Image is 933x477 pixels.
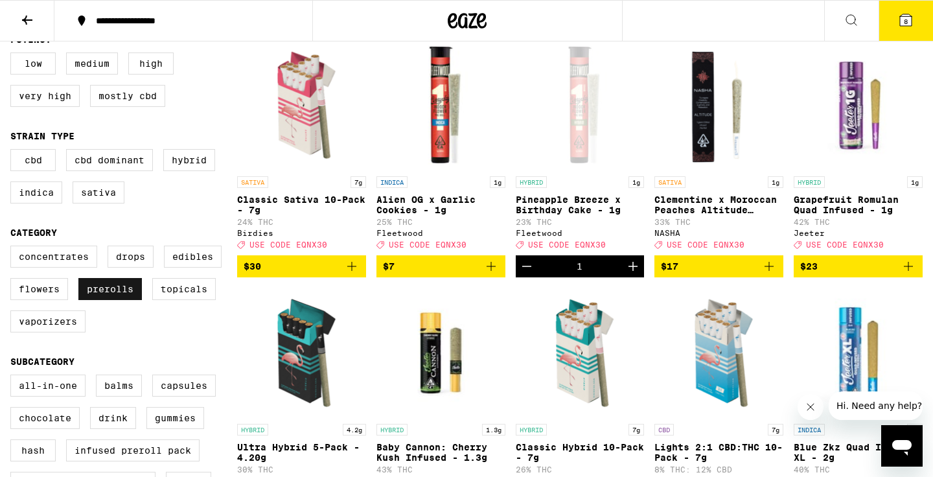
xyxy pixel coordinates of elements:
[66,149,153,171] label: CBD Dominant
[794,176,825,188] p: HYBRID
[10,149,56,171] label: CBD
[628,176,644,188] p: 1g
[376,255,505,277] button: Add to bag
[376,194,505,215] p: Alien OG x Garlic Cookies - 1g
[237,176,268,188] p: SATIVA
[794,424,825,436] p: INDICA
[794,255,923,277] button: Add to bag
[237,424,268,436] p: HYBRID
[516,255,538,277] button: Decrement
[10,375,86,397] label: All-In-One
[249,240,327,249] span: USE CODE EQNX30
[794,218,923,226] p: 42% THC
[73,181,124,204] label: Sativa
[654,424,674,436] p: CBD
[516,218,645,226] p: 23% THC
[90,407,136,429] label: Drink
[376,218,505,226] p: 25% THC
[516,194,645,215] p: Pineapple Breeze x Birthday Cake - 1g
[516,424,547,436] p: HYBRID
[654,255,783,277] button: Add to bag
[516,465,645,474] p: 26% THC
[654,442,783,463] p: Lights 2:1 CBD:THC 10-Pack - 7g
[482,424,505,436] p: 1.3g
[10,131,75,141] legend: Strain Type
[654,288,783,417] img: Birdies - Lights 2:1 CBD:THC 10-Pack - 7g
[794,465,923,474] p: 40% THC
[577,261,582,272] div: 1
[237,255,366,277] button: Add to bag
[10,227,57,238] legend: Category
[78,278,142,300] label: Prerolls
[654,40,783,170] img: NASHA - Clementine x Moroccan Peaches Altitude Infused - 1g
[806,240,884,249] span: USE CODE EQNX30
[516,40,645,255] a: Open page for Pineapple Breeze x Birthday Cake - 1g from Fleetwood
[881,425,923,467] iframe: Button to launch messaging window
[10,85,80,107] label: Very High
[654,218,783,226] p: 33% THC
[108,246,154,268] label: Drops
[10,246,97,268] label: Concentrates
[376,40,505,255] a: Open page for Alien OG x Garlic Cookies - 1g from Fleetwood
[237,465,366,474] p: 30% THC
[794,229,923,237] div: Jeeter
[794,194,923,215] p: Grapefruit Romulan Quad Infused - 1g
[237,40,366,170] img: Birdies - Classic Sativa 10-Pack - 7g
[389,240,466,249] span: USE CODE EQNX30
[654,40,783,255] a: Open page for Clementine x Moroccan Peaches Altitude Infused - 1g from NASHA
[794,40,923,255] a: Open page for Grapefruit Romulan Quad Infused - 1g from Jeeter
[516,288,645,417] img: Birdies - Classic Hybrid 10-Pack - 7g
[879,1,933,41] button: 8
[237,40,366,255] a: Open page for Classic Sativa 10-Pack - 7g from Birdies
[768,176,783,188] p: 1g
[794,442,923,463] p: Blue Zkz Quad Infused XL - 2g
[661,261,678,272] span: $17
[128,52,174,75] label: High
[376,288,505,417] img: Jeeter - Baby Cannon: Cherry Kush Infused - 1.3g
[10,439,56,461] label: Hash
[146,407,204,429] label: Gummies
[237,442,366,463] p: Ultra Hybrid 5-Pack - 4.20g
[96,375,142,397] label: Balms
[244,261,261,272] span: $30
[768,424,783,436] p: 7g
[490,176,505,188] p: 1g
[10,52,56,75] label: Low
[907,176,923,188] p: 1g
[516,442,645,463] p: Classic Hybrid 10-Pack - 7g
[10,356,75,367] legend: Subcategory
[376,424,408,436] p: HYBRID
[376,229,505,237] div: Fleetwood
[152,375,216,397] label: Capsules
[343,424,366,436] p: 4.2g
[10,310,86,332] label: Vaporizers
[654,176,685,188] p: SATIVA
[516,176,547,188] p: HYBRID
[829,391,923,420] iframe: Message from company
[10,181,62,204] label: Indica
[654,229,783,237] div: NASHA
[163,149,215,171] label: Hybrid
[516,229,645,237] div: Fleetwood
[622,255,644,277] button: Increment
[237,288,366,417] img: Birdies - Ultra Hybrid 5-Pack - 4.20g
[628,424,644,436] p: 7g
[376,40,505,170] img: Fleetwood - Alien OG x Garlic Cookies - 1g
[237,194,366,215] p: Classic Sativa 10-Pack - 7g
[376,465,505,474] p: 43% THC
[376,176,408,188] p: INDICA
[383,261,395,272] span: $7
[528,240,606,249] span: USE CODE EQNX30
[237,218,366,226] p: 24% THC
[66,52,118,75] label: Medium
[90,85,165,107] label: Mostly CBD
[800,261,818,272] span: $23
[164,246,222,268] label: Edibles
[376,442,505,463] p: Baby Cannon: Cherry Kush Infused - 1.3g
[654,465,783,474] p: 8% THC: 12% CBD
[904,17,908,25] span: 8
[10,407,80,429] label: Chocolate
[907,424,923,436] p: 2g
[667,240,744,249] span: USE CODE EQNX30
